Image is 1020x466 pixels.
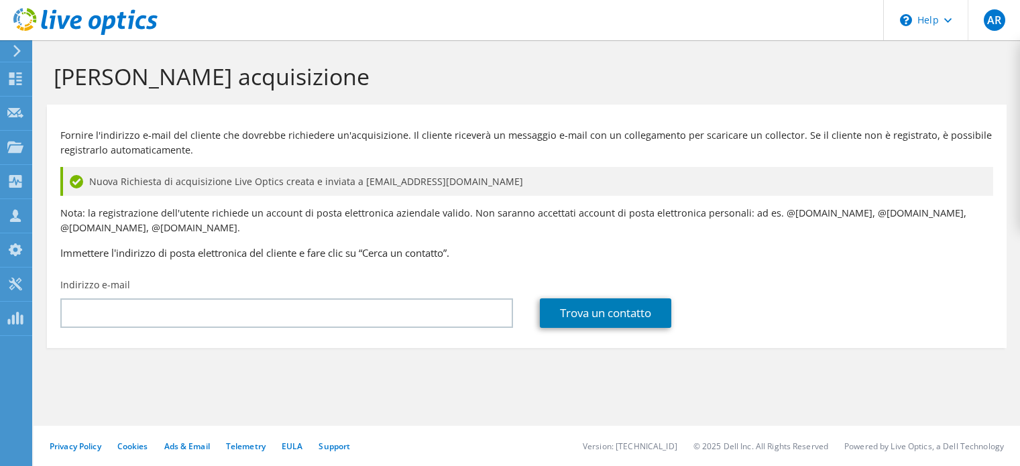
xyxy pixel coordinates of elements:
p: Nota: la registrazione dell'utente richiede un account di posta elettronica aziendale valido. Non... [60,206,993,235]
svg: \n [900,14,912,26]
a: EULA [282,441,302,452]
span: AR [984,9,1005,31]
li: © 2025 Dell Inc. All Rights Reserved [693,441,828,452]
a: Privacy Policy [50,441,101,452]
h3: Immettere l'indirizzo di posta elettronica del cliente e fare clic su “Cerca un contatto”. [60,245,993,260]
a: Support [319,441,350,452]
a: Ads & Email [164,441,210,452]
li: Powered by Live Optics, a Dell Technology [844,441,1004,452]
h1: [PERSON_NAME] acquisizione [54,62,993,91]
a: Telemetry [226,441,266,452]
a: Trova un contatto [540,298,671,328]
a: Cookies [117,441,148,452]
p: Fornire l'indirizzo e-mail del cliente che dovrebbe richiedere un'acquisizione. Il cliente riceve... [60,128,993,158]
span: Nuova Richiesta di acquisizione Live Optics creata e inviata a [EMAIL_ADDRESS][DOMAIN_NAME] [89,174,523,189]
label: Indirizzo e-mail [60,278,130,292]
li: Version: [TECHNICAL_ID] [583,441,677,452]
